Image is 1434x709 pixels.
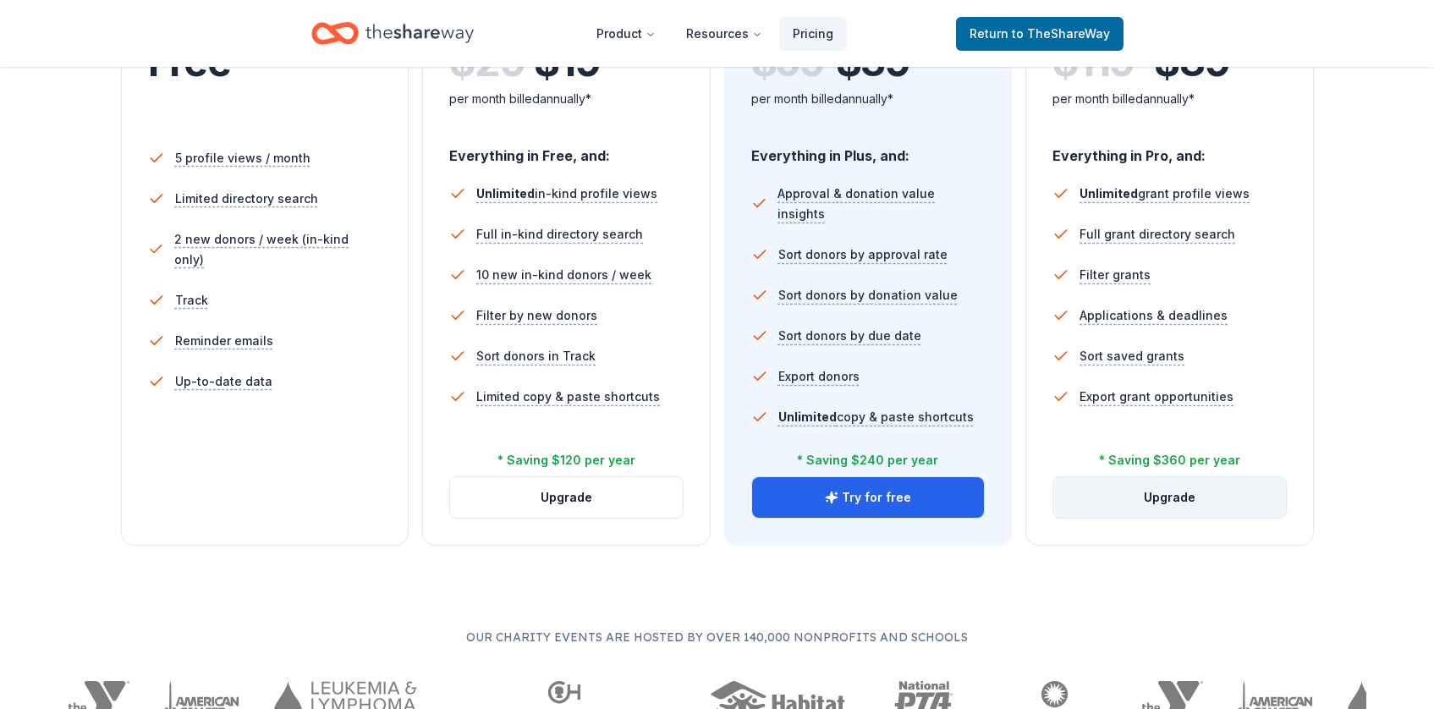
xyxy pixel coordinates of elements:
span: Filter grants [1080,265,1151,285]
span: grant profile views [1080,186,1250,201]
span: in-kind profile views [476,186,657,201]
span: Full in-kind directory search [476,224,643,245]
button: Try for free [752,477,985,518]
span: Limited copy & paste shortcuts [476,387,660,407]
div: Everything in Pro, and: [1052,131,1287,167]
nav: Main [583,14,847,53]
span: 5 profile views / month [175,148,310,168]
span: $ 89 [1154,38,1229,85]
a: Pricing [779,17,847,51]
button: Resources [673,17,776,51]
button: Upgrade [1053,477,1286,518]
span: Sort donors in Track [476,346,596,366]
span: Up-to-date data [175,371,272,392]
span: Export donors [778,366,860,387]
span: Export grant opportunities [1080,387,1233,407]
div: per month billed annually* [449,89,684,109]
span: Applications & deadlines [1080,305,1228,326]
p: Our charity events are hosted by over 140,000 nonprofits and schools [68,627,1366,647]
div: * Saving $120 per year [497,450,635,470]
span: copy & paste shortcuts [778,409,974,424]
div: per month billed annually* [1052,89,1287,109]
span: Unlimited [476,186,535,201]
span: Sort donors by due date [778,326,921,346]
div: Everything in Plus, and: [751,131,986,167]
span: Full grant directory search [1080,224,1235,245]
div: per month billed annually* [751,89,986,109]
button: Upgrade [450,477,683,518]
span: 2 new donors / week (in-kind only) [174,229,382,270]
span: Track [175,290,208,311]
span: $ 19 [534,38,600,85]
span: Sort donors by donation value [778,285,958,305]
span: to TheShareWay [1012,26,1110,41]
span: Sort saved grants [1080,346,1184,366]
span: Return [970,24,1110,44]
span: $ 39 [836,38,910,85]
span: Limited directory search [175,189,318,209]
a: Home [311,14,474,53]
span: Filter by new donors [476,305,597,326]
div: Everything in Free, and: [449,131,684,167]
span: Unlimited [778,409,837,424]
span: Approval & donation value insights [777,184,985,224]
div: * Saving $240 per year [797,450,938,470]
div: * Saving $360 per year [1099,450,1240,470]
span: 10 new in-kind donors / week [476,265,651,285]
a: Returnto TheShareWay [956,17,1124,51]
span: Sort donors by approval rate [778,245,948,265]
span: Unlimited [1080,186,1138,201]
span: Reminder emails [175,331,273,351]
button: Product [583,17,669,51]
